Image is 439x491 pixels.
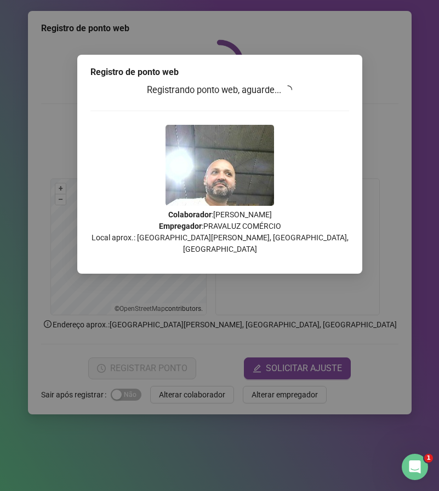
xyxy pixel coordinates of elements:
span: loading [283,85,292,94]
iframe: Intercom live chat [402,454,428,480]
p: : [PERSON_NAME] : PRAVALUZ COMÉRCIO Local aprox.: [GEOGRAPHIC_DATA][PERSON_NAME], [GEOGRAPHIC_DAT... [90,209,349,255]
img: 9k= [166,125,274,206]
div: Registro de ponto web [90,66,349,79]
h3: Registrando ponto web, aguarde... [90,83,349,97]
span: 1 [424,454,433,463]
strong: Colaborador [168,210,211,219]
strong: Empregador [158,222,201,230]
